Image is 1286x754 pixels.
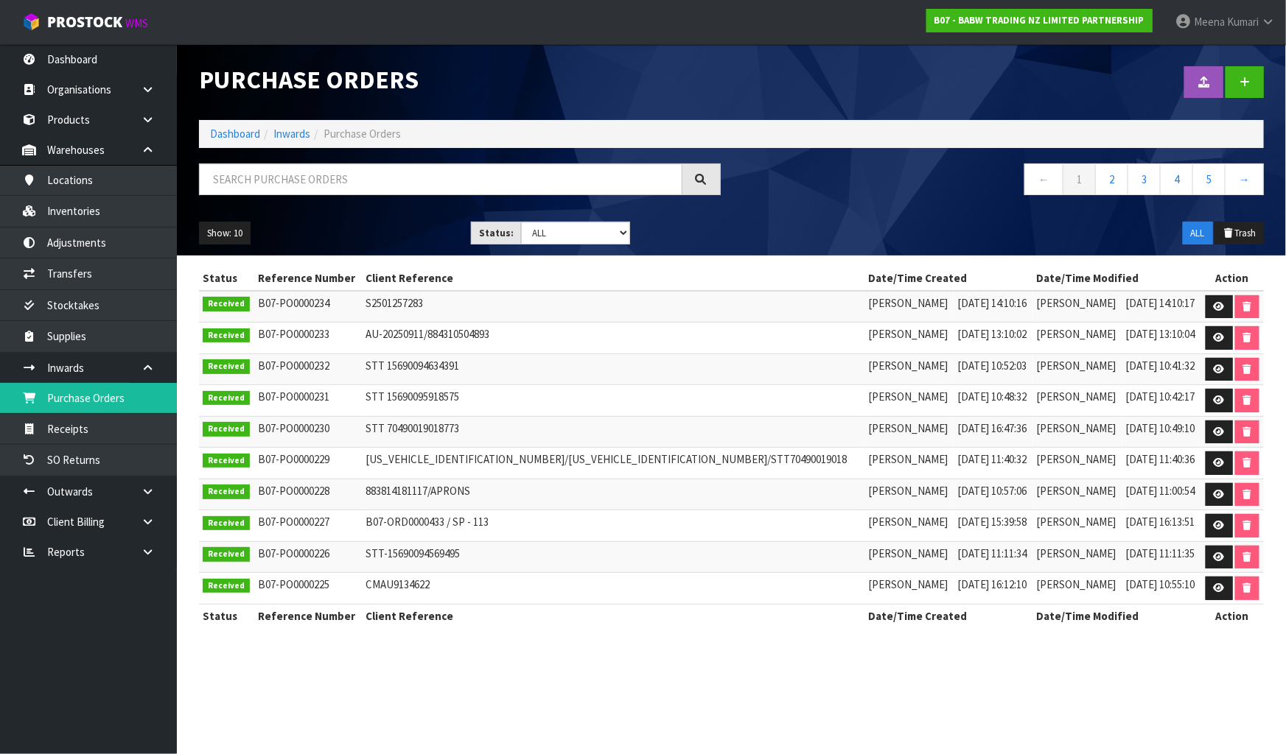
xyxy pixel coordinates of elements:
td: CMAU9134622 [363,573,865,605]
td: STT 15690094634391 [363,353,865,385]
a: 1 [1063,163,1096,195]
span: [DATE] 10:52:03 [957,359,1027,373]
span: [PERSON_NAME] [868,452,948,466]
td: B07-PO0000225 [255,573,363,605]
td: AU-20250911/884310504893 [363,323,865,354]
td: B07-PO0000229 [255,448,363,479]
span: ProStock [47,13,122,32]
span: [PERSON_NAME] [1036,421,1116,435]
span: [DATE] 13:10:04 [1126,327,1195,341]
a: Inwards [273,127,310,141]
a: ← [1024,163,1063,195]
span: Received [203,579,250,593]
span: [PERSON_NAME] [868,359,948,373]
th: Reference Number [255,604,363,627]
th: Status [199,604,255,627]
span: [PERSON_NAME] [1036,484,1116,498]
td: B07-PO0000227 [255,510,363,542]
span: [PERSON_NAME] [868,515,948,529]
span: Received [203,547,250,562]
span: [DATE] 10:49:10 [1126,421,1195,435]
td: B07-ORD0000433 / SP - 113 [363,510,865,542]
th: Date/Time Modified [1032,604,1201,627]
th: Reference Number [255,267,363,290]
span: Kumari [1227,15,1259,29]
span: Received [203,422,250,437]
span: [PERSON_NAME] [868,484,948,498]
th: Client Reference [363,267,865,290]
span: [DATE] 14:10:17 [1126,296,1195,310]
td: STT 15690095918575 [363,385,865,417]
span: [DATE] 13:10:02 [957,327,1027,341]
small: WMS [125,16,148,30]
span: [DATE] 16:13:51 [1126,515,1195,529]
span: [DATE] 10:55:10 [1126,577,1195,591]
span: [DATE] 16:12:10 [957,577,1027,591]
span: Received [203,297,250,311]
span: [DATE] 10:57:06 [957,484,1027,498]
a: 2 [1095,163,1128,195]
input: Search purchase orders [199,163,682,195]
td: STT-15690094569495 [363,541,865,573]
a: 5 [1192,163,1226,195]
span: Received [203,391,250,406]
td: B07-PO0000226 [255,541,363,573]
a: B07 - BABW TRADING NZ LIMITED PARTNERSHIP [926,9,1153,32]
th: Action [1201,267,1264,290]
th: Action [1201,604,1264,627]
span: [PERSON_NAME] [1036,546,1116,560]
span: [PERSON_NAME] [1036,515,1116,529]
a: Dashboard [210,127,260,141]
td: [US_VEHICLE_IDENTIFICATION_NUMBER]/[US_VEHICLE_IDENTIFICATION_NUMBER]/STT70490019018 [363,448,865,479]
strong: B07 - BABW TRADING NZ LIMITED PARTNERSHIP [934,14,1145,27]
span: Received [203,516,250,531]
td: STT 70490019018773 [363,416,865,448]
td: B07-PO0000234 [255,291,363,323]
span: Received [203,485,250,499]
span: [PERSON_NAME] [868,327,948,341]
button: ALL [1183,222,1213,245]
img: cube-alt.png [22,13,41,31]
td: B07-PO0000233 [255,323,363,354]
td: B07-PO0000232 [255,353,363,385]
th: Date/Time Created [864,267,1032,290]
span: [DATE] 16:47:36 [957,421,1027,435]
span: [PERSON_NAME] [868,577,948,591]
td: S2501257283 [363,291,865,323]
th: Date/Time Modified [1032,267,1201,290]
span: [DATE] 10:41:32 [1126,359,1195,373]
a: → [1225,163,1264,195]
span: [PERSON_NAME] [1036,577,1116,591]
a: 4 [1160,163,1193,195]
span: [DATE] 14:10:16 [957,296,1027,310]
span: [PERSON_NAME] [868,546,948,560]
span: [DATE] 10:42:17 [1126,390,1195,404]
strong: Status: [479,227,514,239]
span: [PERSON_NAME] [1036,390,1116,404]
span: [DATE] 11:11:34 [957,546,1027,560]
th: Client Reference [363,604,865,627]
span: [PERSON_NAME] [1036,359,1116,373]
th: Status [199,267,255,290]
span: [DATE] 11:00:54 [1126,484,1195,498]
td: 883814181117/APRONS [363,479,865,510]
span: [DATE] 10:48:32 [957,390,1027,404]
td: B07-PO0000228 [255,479,363,510]
span: [PERSON_NAME] [1036,296,1116,310]
td: B07-PO0000230 [255,416,363,448]
button: Trash [1215,222,1264,245]
span: [DATE] 11:11:35 [1126,546,1195,560]
span: Meena [1194,15,1225,29]
a: 3 [1128,163,1161,195]
span: [DATE] 15:39:58 [957,515,1027,529]
span: Purchase Orders [324,127,401,141]
span: [PERSON_NAME] [1036,327,1116,341]
span: Received [203,328,250,343]
span: Received [203,454,250,468]
h1: Purchase Orders [199,66,721,94]
nav: Page navigation [743,163,1265,200]
td: B07-PO0000231 [255,385,363,417]
span: [PERSON_NAME] [868,390,948,404]
span: [DATE] 11:40:36 [1126,452,1195,466]
span: [PERSON_NAME] [1036,452,1116,466]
